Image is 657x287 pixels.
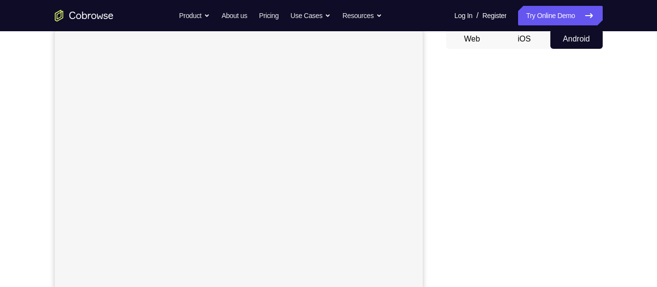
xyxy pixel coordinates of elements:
a: Try Online Demo [518,6,602,25]
a: Pricing [259,6,278,25]
span: / [476,10,478,21]
button: iOS [498,29,550,49]
a: Register [482,6,506,25]
button: Use Cases [291,6,331,25]
a: Go to the home page [55,10,113,21]
button: Product [179,6,210,25]
button: Android [550,29,603,49]
button: Resources [342,6,382,25]
a: Log In [454,6,473,25]
button: Web [446,29,498,49]
a: About us [222,6,247,25]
